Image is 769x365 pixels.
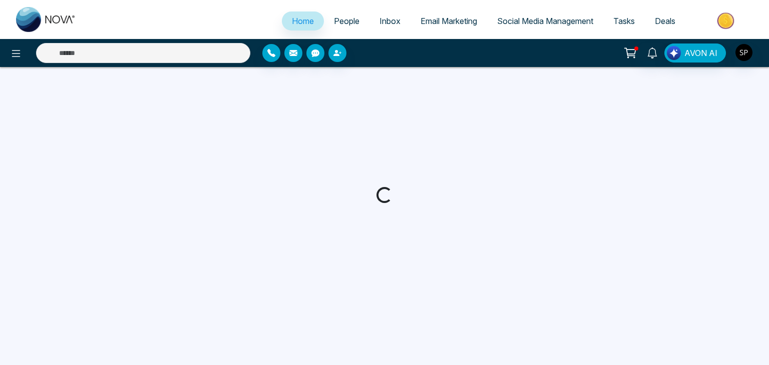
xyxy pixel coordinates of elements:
a: Inbox [369,11,411,30]
a: Home [282,11,324,30]
span: AVON AI [684,47,717,59]
a: Email Marketing [411,11,487,30]
span: Inbox [379,16,401,26]
img: Market-place.gif [690,9,763,32]
span: Tasks [613,16,635,26]
img: Lead Flow [667,46,681,60]
img: Nova CRM Logo [16,7,76,32]
span: Deals [655,16,675,26]
span: People [334,16,359,26]
img: User Avatar [735,44,752,61]
span: Social Media Management [497,16,593,26]
button: AVON AI [664,43,726,62]
span: Email Marketing [421,16,477,26]
a: Social Media Management [487,11,603,30]
a: People [324,11,369,30]
a: Tasks [603,11,645,30]
span: Home [292,16,314,26]
a: Deals [645,11,685,30]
